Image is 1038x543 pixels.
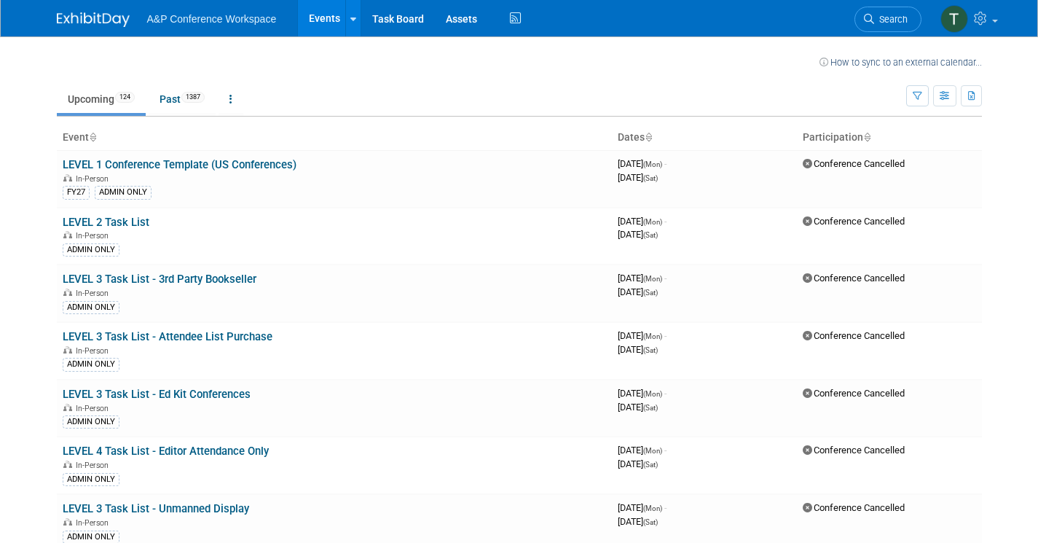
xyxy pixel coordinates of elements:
[643,289,658,297] span: (Sat)
[95,186,152,199] div: ADMIN ONLY
[643,160,662,168] span: (Mon)
[63,216,149,229] a: LEVEL 2 Task List
[664,502,667,513] span: -
[63,158,296,171] a: LEVEL 1 Conference Template (US Conferences)
[643,332,662,340] span: (Mon)
[643,390,662,398] span: (Mon)
[63,346,72,353] img: In-Person Event
[63,404,72,411] img: In-Person Event
[874,14,908,25] span: Search
[63,502,249,515] a: LEVEL 3 Task List - Unmanned Display
[618,216,667,227] span: [DATE]
[76,289,113,298] span: In-Person
[63,445,269,458] a: LEVEL 4 Task List - Editor Attendance Only
[643,218,662,226] span: (Mon)
[664,273,667,284] span: -
[643,461,658,469] span: (Sat)
[76,518,113,528] span: In-Person
[181,92,205,103] span: 1387
[76,346,113,356] span: In-Person
[664,216,667,227] span: -
[819,57,982,68] a: How to sync to an external calendar...
[63,518,72,526] img: In-Person Event
[643,231,658,239] span: (Sat)
[149,85,216,113] a: Past1387
[618,172,658,183] span: [DATE]
[803,502,905,513] span: Conference Cancelled
[664,330,667,341] span: -
[854,7,921,32] a: Search
[76,461,113,470] span: In-Person
[618,458,658,469] span: [DATE]
[618,158,667,169] span: [DATE]
[643,447,662,455] span: (Mon)
[618,273,667,284] span: [DATE]
[63,388,251,401] a: LEVEL 3 Task List - Ed Kit Conferences
[63,301,119,314] div: ADMIN ONLY
[664,388,667,399] span: -
[618,445,667,456] span: [DATE]
[664,445,667,456] span: -
[618,516,658,527] span: [DATE]
[618,229,658,240] span: [DATE]
[63,358,119,371] div: ADMIN ONLY
[63,273,256,286] a: LEVEL 3 Task List - 3rd Party Bookseller
[618,286,658,297] span: [DATE]
[643,404,658,412] span: (Sat)
[147,13,277,25] span: A&P Conference Workspace
[797,125,982,150] th: Participation
[76,174,113,184] span: In-Person
[89,131,96,143] a: Sort by Event Name
[643,518,658,526] span: (Sat)
[63,231,72,238] img: In-Person Event
[618,330,667,341] span: [DATE]
[645,131,652,143] a: Sort by Start Date
[63,243,119,257] div: ADMIN ONLY
[940,5,968,33] img: Tia Ali
[803,216,905,227] span: Conference Cancelled
[803,273,905,284] span: Conference Cancelled
[618,344,658,355] span: [DATE]
[63,473,119,486] div: ADMIN ONLY
[115,92,135,103] span: 124
[643,346,658,354] span: (Sat)
[618,502,667,513] span: [DATE]
[803,388,905,399] span: Conference Cancelled
[643,174,658,182] span: (Sat)
[63,186,90,199] div: FY27
[643,504,662,512] span: (Mon)
[63,330,272,343] a: LEVEL 3 Task List - Attendee List Purchase
[57,85,146,113] a: Upcoming124
[76,231,113,241] span: In-Person
[618,402,658,413] span: [DATE]
[863,131,870,143] a: Sort by Participation Type
[643,275,662,283] span: (Mon)
[803,330,905,341] span: Conference Cancelled
[57,125,612,150] th: Event
[63,461,72,468] img: In-Person Event
[63,174,72,181] img: In-Person Event
[57,12,130,27] img: ExhibitDay
[76,404,113,413] span: In-Person
[612,125,797,150] th: Dates
[618,388,667,399] span: [DATE]
[63,415,119,429] div: ADMIN ONLY
[63,289,72,296] img: In-Person Event
[803,445,905,456] span: Conference Cancelled
[803,158,905,169] span: Conference Cancelled
[664,158,667,169] span: -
